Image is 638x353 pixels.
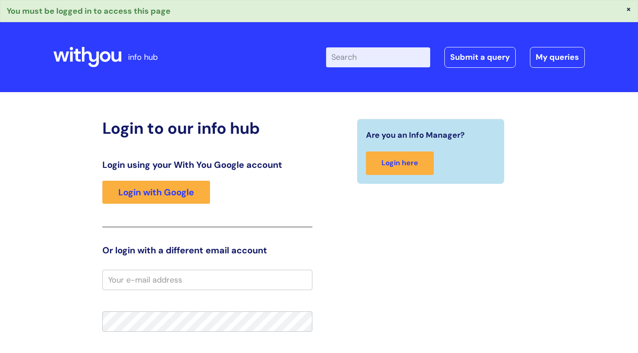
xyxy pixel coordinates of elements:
a: Login with Google [102,181,210,204]
a: Login here [366,151,434,175]
span: Are you an Info Manager? [366,128,465,142]
button: × [626,5,631,13]
a: Submit a query [444,47,516,67]
p: info hub [128,50,158,64]
input: Search [326,47,430,67]
h2: Login to our info hub [102,119,312,138]
h3: Login using your With You Google account [102,159,312,170]
a: My queries [530,47,585,67]
h3: Or login with a different email account [102,245,312,256]
input: Your e-mail address [102,270,312,290]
